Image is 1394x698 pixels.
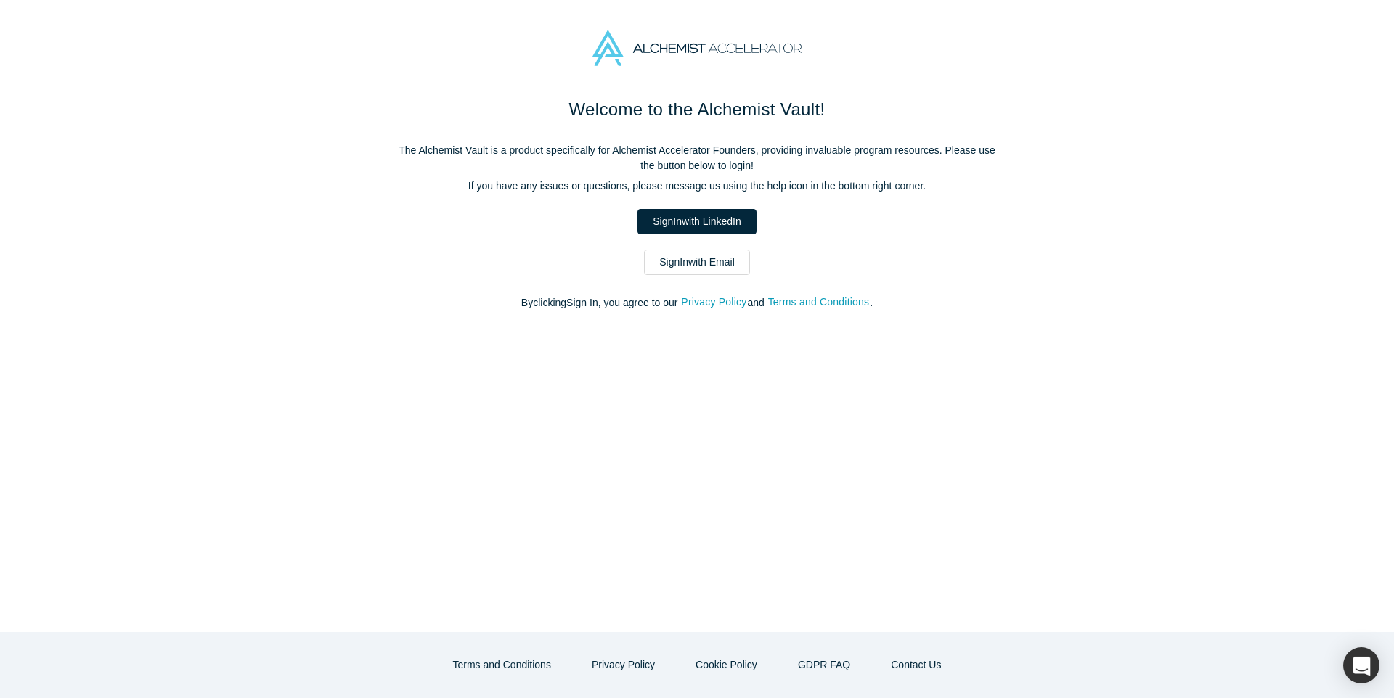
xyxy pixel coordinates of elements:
button: Terms and Conditions [767,294,871,311]
p: If you have any issues or questions, please message us using the help icon in the bottom right co... [392,178,1002,194]
h1: Welcome to the Alchemist Vault! [392,97,1002,123]
button: Terms and Conditions [438,652,566,678]
p: The Alchemist Vault is a product specifically for Alchemist Accelerator Founders, providing inval... [392,143,1002,173]
button: Cookie Policy [680,652,773,678]
button: Contact Us [876,652,956,678]
img: Alchemist Accelerator Logo [592,30,802,66]
a: SignInwith LinkedIn [637,209,756,234]
p: By clicking Sign In , you agree to our and . [392,295,1002,311]
button: Privacy Policy [576,652,670,678]
a: SignInwith Email [644,250,750,275]
a: GDPR FAQ [783,652,865,678]
button: Privacy Policy [680,294,747,311]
